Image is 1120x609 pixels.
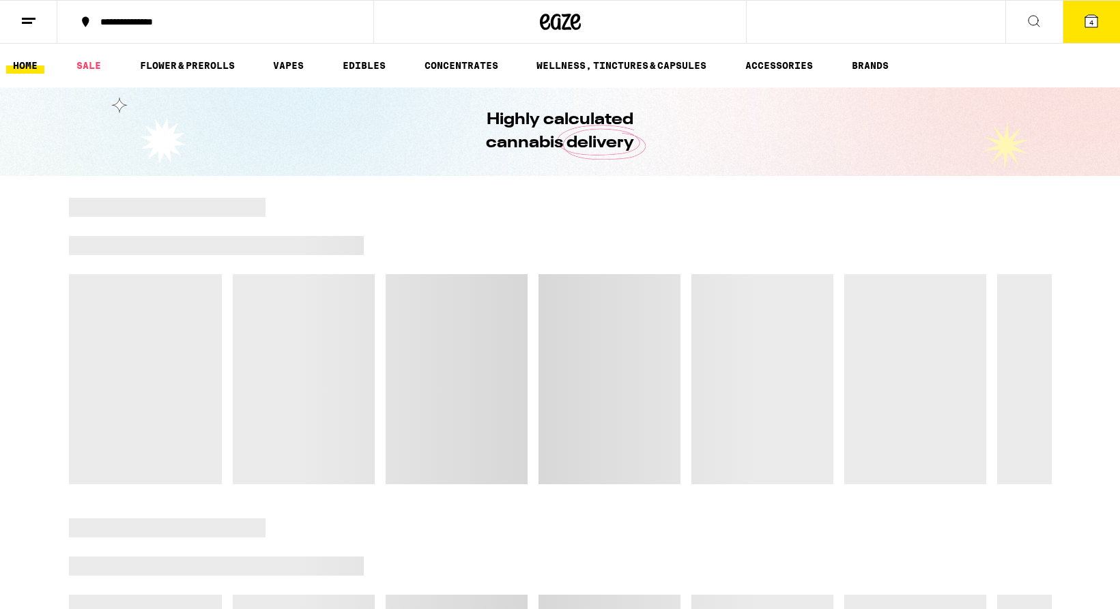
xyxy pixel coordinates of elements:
[530,57,713,74] a: WELLNESS, TINCTURES & CAPSULES
[418,57,505,74] a: CONCENTRATES
[336,57,392,74] a: EDIBLES
[1063,1,1120,43] button: 4
[738,57,820,74] a: ACCESSORIES
[6,57,44,74] a: HOME
[266,57,311,74] a: VAPES
[448,108,673,155] h1: Highly calculated cannabis delivery
[70,57,108,74] a: SALE
[1089,18,1093,27] span: 4
[133,57,242,74] a: FLOWER & PREROLLS
[845,57,895,74] button: BRANDS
